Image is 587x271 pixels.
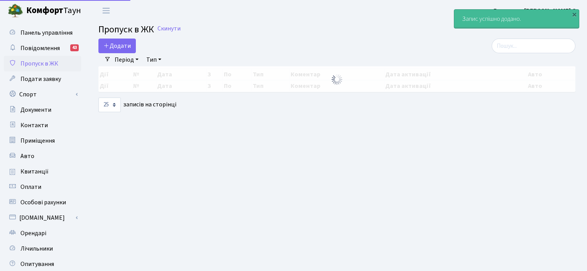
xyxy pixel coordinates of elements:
[98,23,154,36] span: Пропуск в ЖК
[20,29,73,37] span: Панель управління
[454,10,579,28] div: Запис успішно додано.
[4,102,81,118] a: Документи
[20,121,48,130] span: Контакти
[20,198,66,207] span: Особові рахунки
[20,59,58,68] span: Пропуск в ЖК
[4,40,81,56] a: Повідомлення43
[112,53,142,66] a: Період
[4,118,81,133] a: Контакти
[8,3,23,19] img: logo.png
[20,152,34,160] span: Авто
[26,4,63,17] b: Комфорт
[96,4,116,17] button: Переключити навігацію
[570,10,578,18] div: ×
[4,226,81,241] a: Орендарі
[70,44,79,51] div: 43
[492,7,578,15] b: Деншаєва [PERSON_NAME] С.
[20,183,41,191] span: Оплати
[492,6,578,15] a: Деншаєва [PERSON_NAME] С.
[20,229,46,237] span: Орендарі
[4,179,81,195] a: Оплати
[20,260,54,268] span: Опитування
[98,39,136,53] a: Додати
[98,98,121,112] select: записів на сторінці
[103,42,131,50] span: Додати
[143,53,164,66] a: Тип
[20,167,49,176] span: Квитанції
[98,98,176,112] label: записів на сторінці
[26,4,81,17] span: Таун
[4,56,81,71] a: Пропуск в ЖК
[4,25,81,40] a: Панель управління
[20,136,55,145] span: Приміщення
[331,73,343,86] img: Обробка...
[157,25,181,32] a: Скинути
[4,87,81,102] a: Спорт
[4,164,81,179] a: Квитанції
[20,75,61,83] span: Подати заявку
[20,44,60,52] span: Повідомлення
[20,106,51,114] span: Документи
[492,39,575,53] input: Пошук...
[4,241,81,256] a: Лічильники
[20,244,53,253] span: Лічильники
[4,148,81,164] a: Авто
[4,71,81,87] a: Подати заявку
[4,195,81,210] a: Особові рахунки
[4,133,81,148] a: Приміщення
[4,210,81,226] a: [DOMAIN_NAME]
